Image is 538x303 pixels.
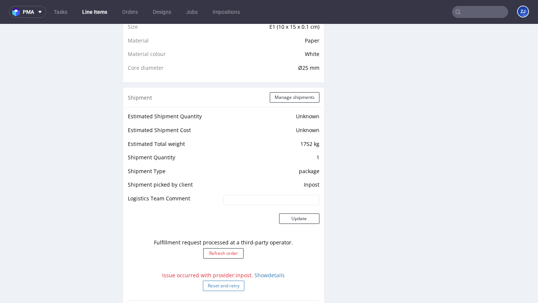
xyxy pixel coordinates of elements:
[222,88,319,102] td: Unknown
[182,6,202,18] a: Jobs
[128,129,222,143] td: Shipment Quantity
[222,116,319,129] td: 1752 kg
[222,129,319,143] td: 1
[128,156,222,170] td: Shipment picked by client
[128,40,164,47] span: Core diameter
[222,156,319,170] td: Inpost
[12,8,23,16] img: logo
[128,211,319,244] div: Fulfillment request processed at a third-party operator.
[128,143,222,157] td: Shipment Type
[128,13,149,20] span: Material
[305,13,319,20] span: Paper
[203,224,244,235] button: Refresh order
[78,6,112,18] a: Line Items
[49,6,72,18] a: Tasks
[123,64,324,83] div: Shipment
[23,9,34,15] span: pma
[270,68,319,79] button: Manage shipments
[279,190,319,200] button: Update
[118,6,142,18] a: Orders
[128,102,222,116] td: Estimated Shipment Cost
[9,6,46,18] button: pma
[203,257,244,267] button: Reset and retry
[128,170,222,187] td: Logistics Team Comment
[518,6,528,17] figcaption: ZJ
[128,277,319,287] button: Showdetails
[208,6,244,18] a: Impositions
[305,26,319,34] span: White
[128,88,222,102] td: Estimated Shipment Quantity
[128,244,319,277] div: Issue occurred with provider: inpost .
[128,26,166,34] span: Material colour
[222,102,319,116] td: Unknown
[254,248,285,255] a: Show details
[148,6,176,18] a: Designs
[128,116,222,129] td: Estimated Total weight
[298,40,319,47] span: Ø25 mm
[222,143,319,157] td: package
